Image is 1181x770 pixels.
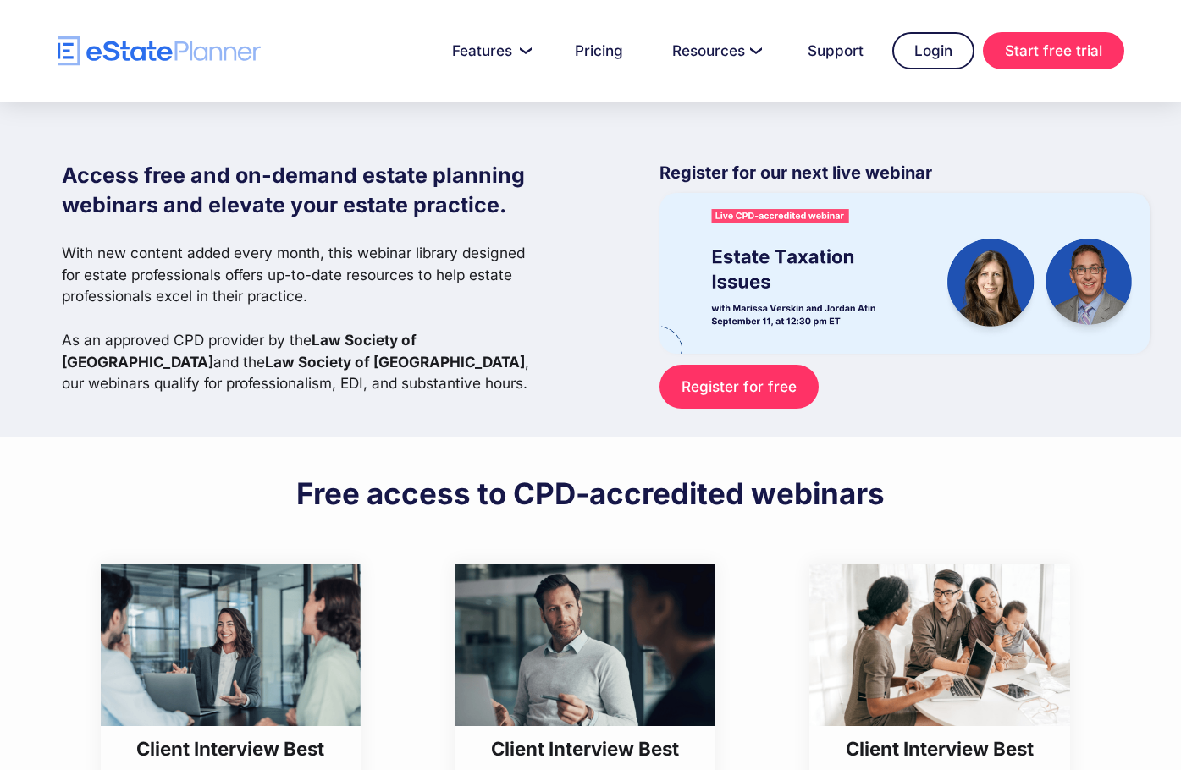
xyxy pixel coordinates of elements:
p: With new content added every month, this webinar library designed for estate professionals offers... [62,242,529,394]
h2: Free access to CPD-accredited webinars [296,475,885,512]
a: Pricing [555,34,643,68]
p: Register for our next live webinar [659,161,1149,193]
a: Start free trial [983,32,1124,69]
h1: Access free and on-demand estate planning webinars and elevate your estate practice. [62,161,529,220]
a: Support [787,34,884,68]
a: Features [432,34,546,68]
strong: Law Society of [GEOGRAPHIC_DATA] [265,353,525,371]
strong: Law Society of [GEOGRAPHIC_DATA] [62,331,417,371]
img: eState Academy webinar [659,193,1149,354]
a: Resources [652,34,779,68]
a: Login [892,32,974,69]
a: Register for free [659,365,818,408]
a: home [58,36,261,66]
